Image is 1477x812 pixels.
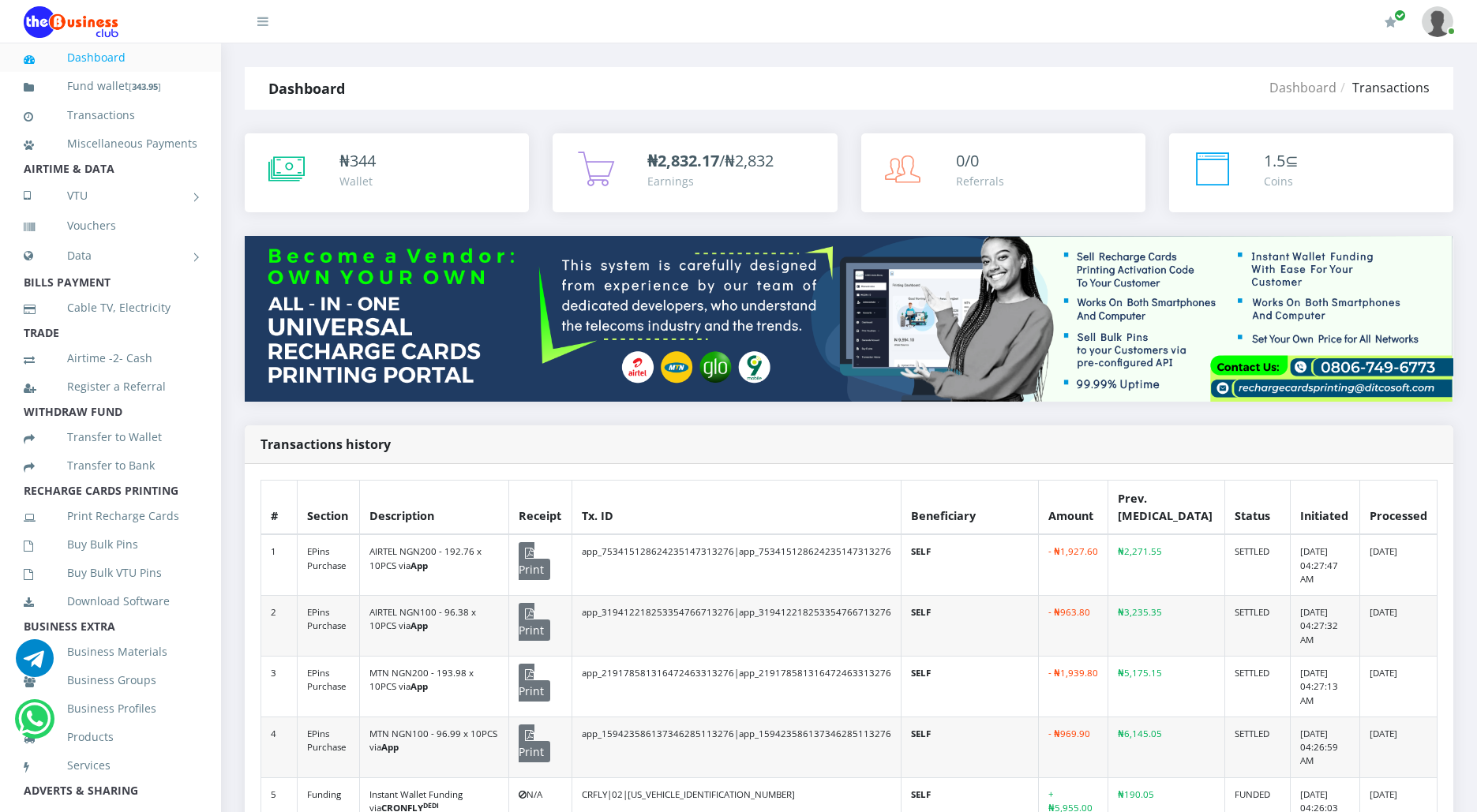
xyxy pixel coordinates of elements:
[359,656,509,717] td: MTN NGN200 - 193.98 x 10PCS via
[1264,149,1299,173] div: ⊆
[509,481,572,535] th: Receipt
[16,651,54,677] a: Chat for support
[1264,150,1285,171] span: 1.5
[24,369,197,405] a: Register a Referral
[519,724,550,762] span: Print
[1290,596,1359,657] td: [DATE] 04:27:32 AM
[1224,534,1290,595] td: SETTLED
[1264,173,1299,189] div: Coins
[410,680,428,692] b: App
[901,596,1038,657] td: SELF
[901,481,1038,535] th: Beneficiary
[647,173,774,189] div: Earnings
[1359,656,1437,717] td: [DATE]
[261,717,298,777] td: 4
[572,596,901,657] td: app_319412218253354766713276|app_319412218253354766713276
[129,80,161,92] small: [ ]
[1290,656,1359,717] td: [DATE] 04:27:13 AM
[24,125,197,162] a: Miscellaneous Payments
[1108,596,1224,657] td: ₦3,235.35
[1359,534,1437,595] td: [DATE]
[1224,596,1290,657] td: SETTLED
[381,741,399,753] b: App
[24,555,197,591] a: Buy Bulk VTU Pins
[24,583,197,619] a: Download Software
[901,534,1038,595] td: SELF
[245,133,529,212] a: ₦344 Wallet
[24,208,197,244] a: Vouchers
[245,236,1453,402] img: multitenant_rcp.png
[647,150,719,171] b: ₦2,832.17
[861,133,1145,212] a: 0/0 Referrals
[1038,596,1108,657] td: - ₦963.80
[298,717,360,777] td: EPins Purchase
[956,173,1004,189] div: Referrals
[410,619,428,631] b: App
[519,603,550,641] span: Print
[1108,534,1224,595] td: ₦2,271.55
[1038,481,1108,535] th: Amount
[519,542,550,580] span: Print
[359,596,509,657] td: AIRTEL NGN100 - 96.38 x 10PCS via
[572,656,901,717] td: app_219178581316472463313276|app_219178581316472463313276
[553,133,837,212] a: ₦2,832.17/₦2,832 Earnings
[1108,656,1224,717] td: ₦5,175.15
[24,526,197,563] a: Buy Bulk Pins
[901,656,1038,717] td: SELF
[24,447,197,484] a: Transfer to Bank
[901,717,1038,777] td: SELF
[24,662,197,698] a: Business Groups
[24,690,197,727] a: Business Profiles
[24,290,197,326] a: Cable TV, Electricity
[1385,16,1396,28] i: Renew/Upgrade Subscription
[359,534,509,595] td: AIRTEL NGN200 - 192.76 x 10PCS via
[410,559,428,571] b: App
[572,534,901,595] td: app_753415128624235147313276|app_753415128624235147313276
[1290,717,1359,777] td: [DATE] 04:26:59 AM
[24,419,197,455] a: Transfer to Wallet
[18,712,51,738] a: Chat for support
[1359,481,1437,535] th: Processed
[359,717,509,777] td: MTN NGN100 - 96.99 x 10PCS via
[423,801,439,810] sup: DEDI
[339,149,376,173] div: ₦
[261,534,298,595] td: 1
[24,6,118,38] img: Logo
[956,150,979,171] span: 0/0
[24,747,197,784] a: Services
[1038,534,1108,595] td: - ₦1,927.60
[24,634,197,670] a: Business Materials
[359,481,509,535] th: Description
[1108,717,1224,777] td: ₦6,145.05
[261,481,298,535] th: #
[132,80,158,92] b: 343.95
[1224,481,1290,535] th: Status
[1224,717,1290,777] td: SETTLED
[24,340,197,376] a: Airtime -2- Cash
[1336,78,1430,97] li: Transactions
[1290,534,1359,595] td: [DATE] 04:27:47 AM
[1108,481,1224,535] th: Prev. [MEDICAL_DATA]
[572,717,901,777] td: app_159423586137346285113276|app_159423586137346285113276
[1269,79,1336,96] a: Dashboard
[339,173,376,189] div: Wallet
[24,176,197,215] a: VTU
[519,664,550,702] span: Print
[572,481,901,535] th: Tx. ID
[1038,656,1108,717] td: - ₦1,939.80
[350,150,376,171] span: 344
[24,719,197,755] a: Products
[1394,9,1406,21] span: Renew/Upgrade Subscription
[1359,717,1437,777] td: [DATE]
[24,97,197,133] a: Transactions
[1224,656,1290,717] td: SETTLED
[268,79,345,98] strong: Dashboard
[1290,481,1359,535] th: Initiated
[24,236,197,275] a: Data
[261,596,298,657] td: 2
[298,534,360,595] td: EPins Purchase
[24,68,197,105] a: Fund wallet[343.95]
[261,656,298,717] td: 3
[1038,717,1108,777] td: - ₦969.90
[1359,596,1437,657] td: [DATE]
